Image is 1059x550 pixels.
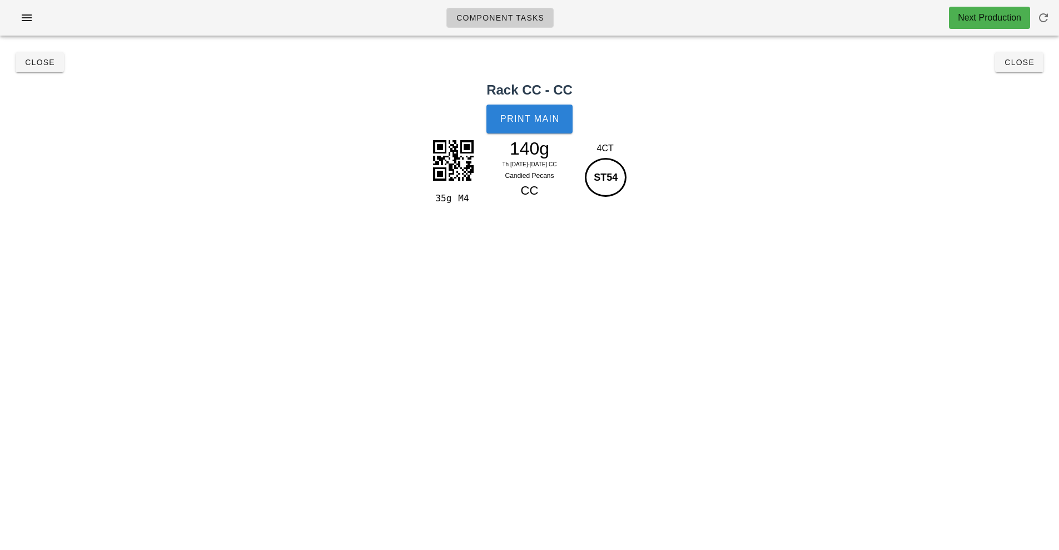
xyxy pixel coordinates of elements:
a: Component Tasks [446,8,554,28]
span: Close [1004,58,1035,67]
div: M4 [454,191,476,206]
span: Close [24,58,55,67]
div: 35g [431,191,454,206]
span: Th [DATE]-[DATE] CC [503,161,557,167]
h2: Rack CC - CC [7,80,1052,100]
div: ST54 [585,158,627,197]
span: Component Tasks [456,13,544,22]
button: Close [16,52,64,72]
img: 8mBpsHMM1PlcoxO+7TNfWr9qyb1aECihY96Ol0vmnNu30zIDpIKKCZkUuGjEZJpJ6M1K9rejC0kjb1Nl6UAG51X0SYhSm3tNw... [425,132,481,188]
div: Next Production [958,11,1021,24]
button: Close [995,52,1043,72]
span: CC [521,184,539,197]
div: 140g [481,140,578,157]
div: Candied Pecans [481,170,578,181]
span: Print Main [500,114,560,124]
div: 4CT [582,142,628,155]
button: Print Main [486,105,572,133]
